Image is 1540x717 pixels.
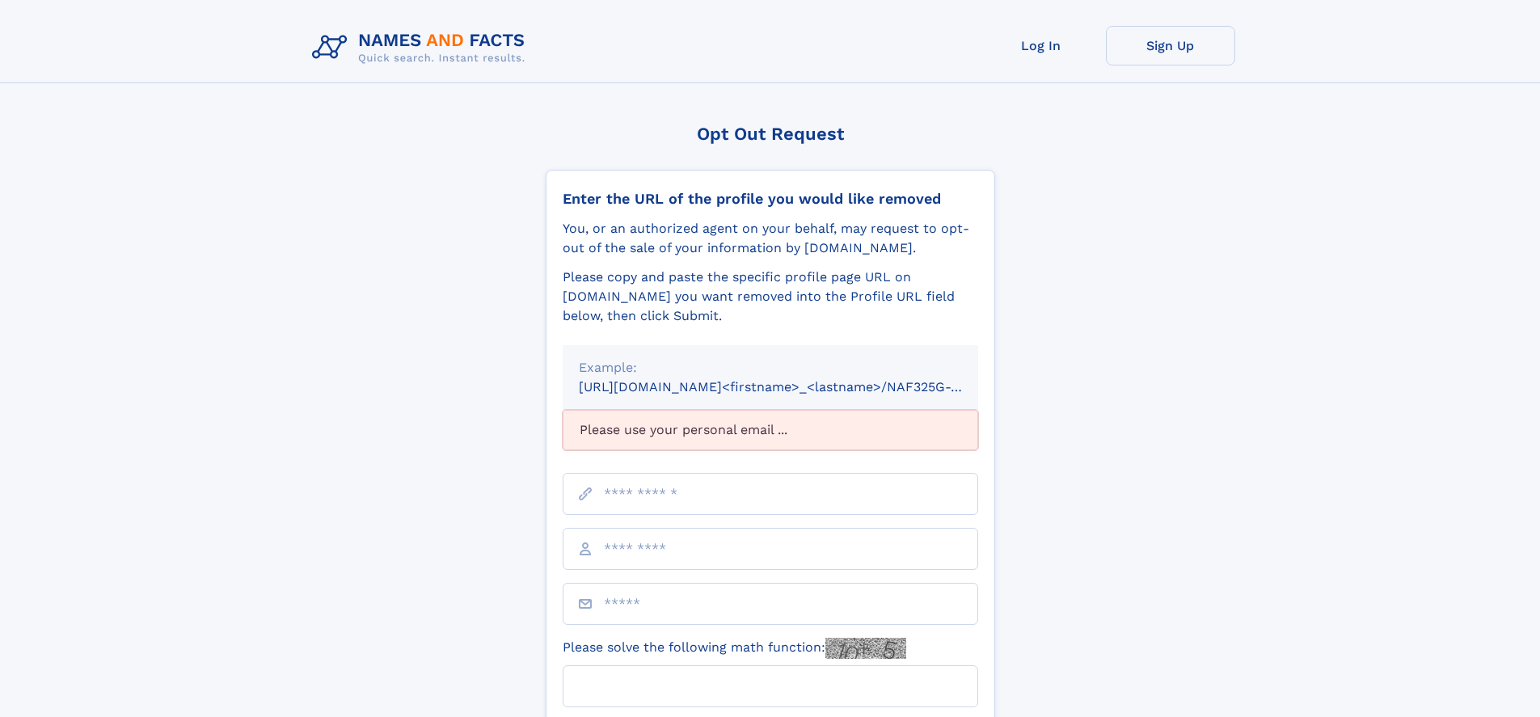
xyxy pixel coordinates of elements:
div: Opt Out Request [546,124,995,144]
div: You, or an authorized agent on your behalf, may request to opt-out of the sale of your informatio... [563,219,978,258]
small: [URL][DOMAIN_NAME]<firstname>_<lastname>/NAF325G-xxxxxxxx [579,379,1009,394]
div: Please use your personal email ... [563,410,978,450]
label: Please solve the following math function: [563,638,906,659]
a: Sign Up [1106,26,1235,65]
img: Logo Names and Facts [306,26,538,70]
div: Enter the URL of the profile you would like removed [563,190,978,208]
div: Example: [579,358,962,377]
div: Please copy and paste the specific profile page URL on [DOMAIN_NAME] you want removed into the Pr... [563,268,978,326]
a: Log In [977,26,1106,65]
